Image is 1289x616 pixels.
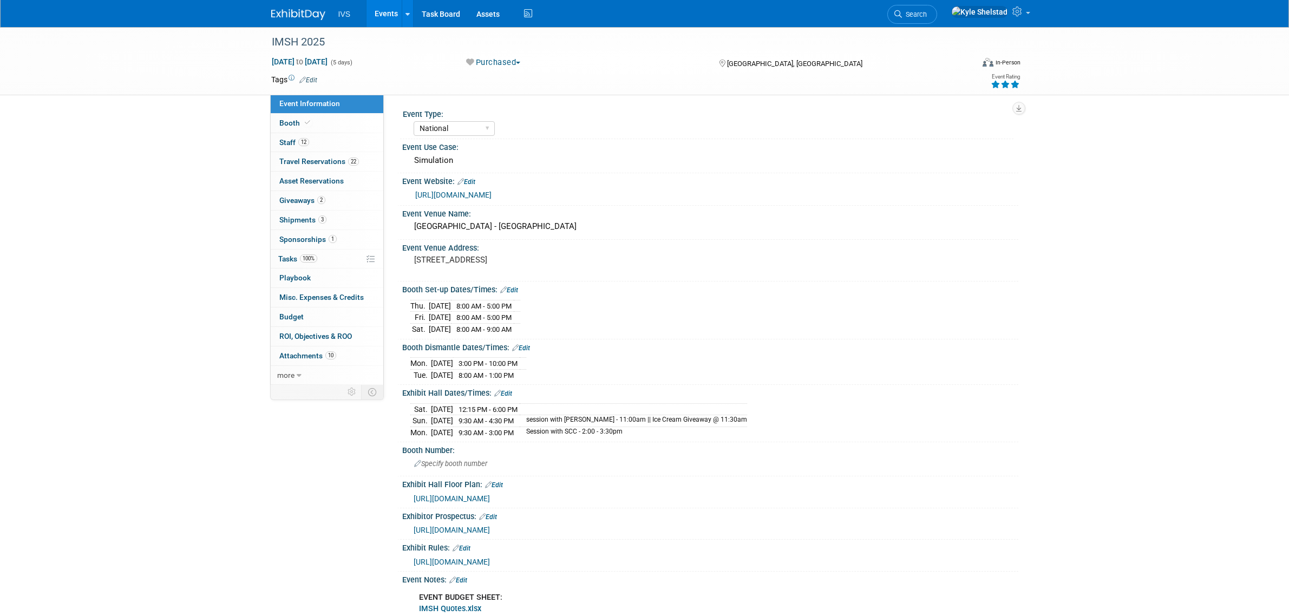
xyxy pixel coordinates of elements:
[271,152,383,171] a: Travel Reservations22
[279,293,364,302] span: Misc. Expenses & Credits
[402,206,1018,219] div: Event Venue Name:
[414,460,487,468] span: Specify booth number
[343,385,362,399] td: Personalize Event Tab Strip
[500,286,518,294] a: Edit
[414,526,490,534] a: [URL][DOMAIN_NAME]
[431,369,453,381] td: [DATE]
[449,576,467,584] a: Edit
[402,385,1018,399] div: Exhibit Hall Dates/Times:
[317,196,325,204] span: 2
[453,545,470,552] a: Edit
[299,76,317,84] a: Edit
[429,312,451,324] td: [DATE]
[271,327,383,346] a: ROI, Objectives & ROO
[459,371,514,379] span: 8:00 AM - 1:00 PM
[271,94,383,113] a: Event Information
[268,32,957,52] div: IMSH 2025
[431,358,453,370] td: [DATE]
[279,215,326,224] span: Shipments
[419,593,502,602] b: EVENT BUDGET SHEET:
[727,60,862,68] span: [GEOGRAPHIC_DATA], [GEOGRAPHIC_DATA]
[410,415,431,427] td: Sun.
[278,254,317,263] span: Tasks
[271,57,328,67] span: [DATE] [DATE]
[300,254,317,263] span: 100%
[271,366,383,385] a: more
[902,10,927,18] span: Search
[279,235,337,244] span: Sponsorships
[414,255,647,265] pre: [STREET_ADDRESS]
[279,176,344,185] span: Asset Reservations
[410,152,1010,169] div: Simulation
[431,415,453,427] td: [DATE]
[338,10,351,18] span: IVS
[271,346,383,365] a: Attachments10
[403,106,1013,120] div: Event Type:
[431,403,453,415] td: [DATE]
[910,56,1021,73] div: Event Format
[456,325,512,333] span: 8:00 AM - 9:00 AM
[279,273,311,282] span: Playbook
[305,120,310,126] i: Booth reservation complete
[271,114,383,133] a: Booth
[983,58,993,67] img: Format-Inperson.png
[279,351,336,360] span: Attachments
[325,351,336,359] span: 10
[410,369,431,381] td: Tue.
[402,173,1018,187] div: Event Website:
[330,59,352,66] span: (5 days)
[429,300,451,312] td: [DATE]
[456,313,512,322] span: 8:00 AM - 5:00 PM
[279,119,312,127] span: Booth
[457,178,475,186] a: Edit
[459,417,514,425] span: 9:30 AM - 4:30 PM
[271,288,383,307] a: Misc. Expenses & Credits
[402,240,1018,253] div: Event Venue Address:
[414,494,490,503] a: [URL][DOMAIN_NAME]
[298,138,309,146] span: 12
[361,385,383,399] td: Toggle Event Tabs
[410,427,431,438] td: Mon.
[456,302,512,310] span: 8:00 AM - 5:00 PM
[402,508,1018,522] div: Exhibitor Prospectus:
[485,481,503,489] a: Edit
[951,6,1008,18] img: Kyle Shelstad
[512,344,530,352] a: Edit
[402,139,1018,153] div: Event Use Case:
[402,540,1018,554] div: Exhibit Rules:
[494,390,512,397] a: Edit
[995,58,1020,67] div: In-Person
[271,9,325,20] img: ExhibitDay
[402,572,1018,586] div: Event Notes:
[459,405,518,414] span: 12:15 PM - 6:00 PM
[402,281,1018,296] div: Booth Set-up Dates/Times:
[279,312,304,321] span: Budget
[410,218,1010,235] div: [GEOGRAPHIC_DATA] - [GEOGRAPHIC_DATA]
[402,476,1018,490] div: Exhibit Hall Floor Plan:
[459,429,514,437] span: 9:30 AM - 3:00 PM
[295,57,305,66] span: to
[271,230,383,249] a: Sponsorships1
[271,133,383,152] a: Staff12
[271,191,383,210] a: Giveaways2
[410,323,429,335] td: Sat.
[431,427,453,438] td: [DATE]
[414,558,490,566] a: [URL][DOMAIN_NAME]
[459,359,518,368] span: 3:00 PM - 10:00 PM
[279,332,352,340] span: ROI, Objectives & ROO
[479,513,497,521] a: Edit
[271,268,383,287] a: Playbook
[318,215,326,224] span: 3
[279,157,359,166] span: Travel Reservations
[410,300,429,312] td: Thu.
[279,138,309,147] span: Staff
[271,74,317,85] td: Tags
[271,307,383,326] a: Budget
[410,358,431,370] td: Mon.
[991,74,1020,80] div: Event Rating
[429,323,451,335] td: [DATE]
[271,172,383,191] a: Asset Reservations
[402,339,1018,353] div: Booth Dismantle Dates/Times:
